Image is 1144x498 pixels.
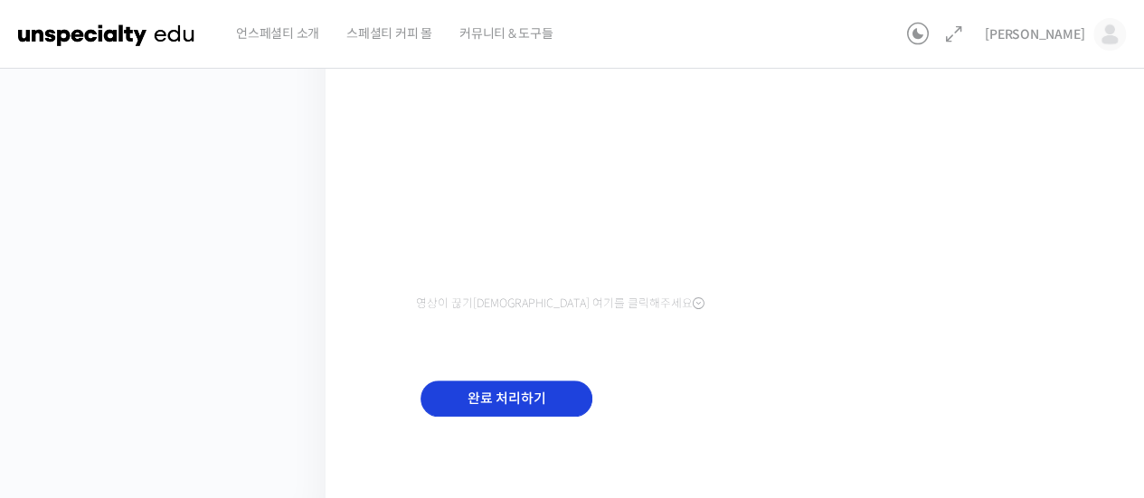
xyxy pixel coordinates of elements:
span: 대화 [165,376,187,390]
a: 설정 [233,348,347,393]
input: 완료 처리하기 [421,381,592,418]
span: 영상이 끊기[DEMOGRAPHIC_DATA] 여기를 클릭해주세요 [416,296,704,311]
span: 홈 [57,375,68,390]
a: 대화 [119,348,233,393]
span: [PERSON_NAME] [985,26,1084,42]
span: 설정 [279,375,301,390]
a: 홈 [5,348,119,393]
